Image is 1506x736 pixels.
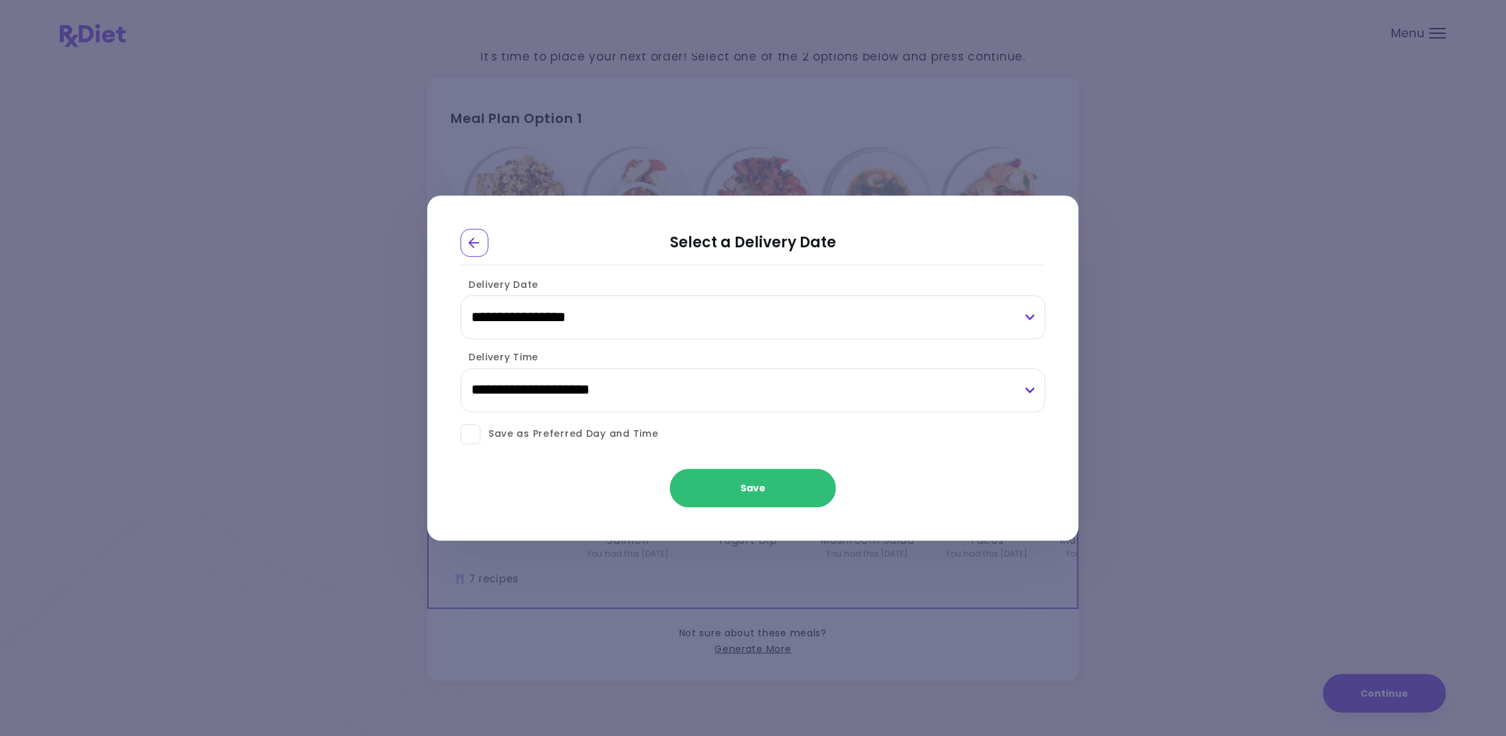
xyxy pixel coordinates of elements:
label: Delivery Date [461,278,538,291]
div: Go Back [461,229,488,257]
label: Delivery Time [461,351,538,364]
span: Save as Preferred Day and Time [481,426,659,443]
button: Save [670,469,836,507]
h2: Select a Delivery Date [461,229,1045,265]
